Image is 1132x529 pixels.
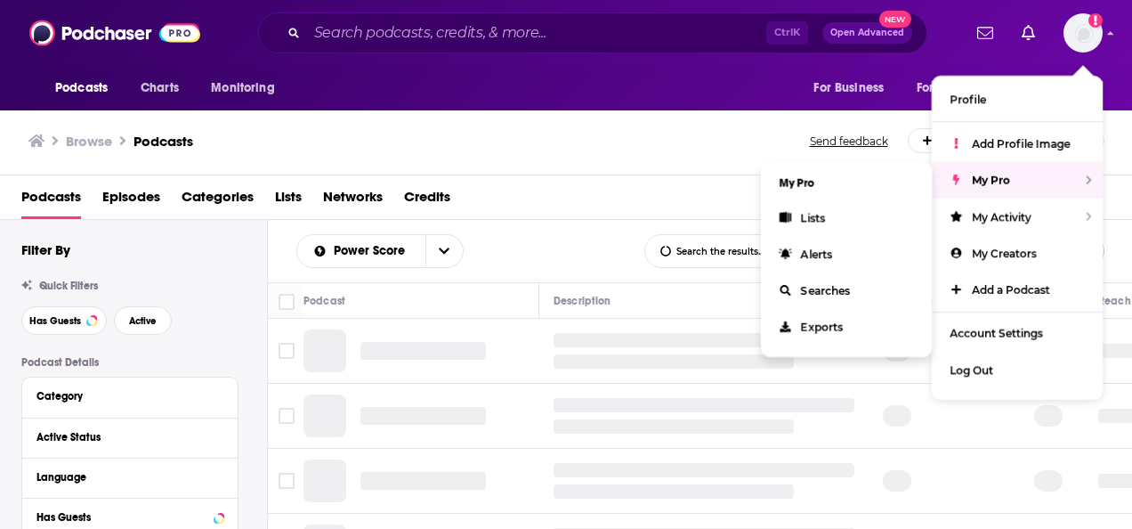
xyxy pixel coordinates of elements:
[279,408,295,424] span: Toggle select row
[36,390,212,403] div: Category
[258,12,927,53] div: Search podcasts, credits, & more...
[29,16,200,50] img: Podchaser - Follow, Share and Rate Podcasts
[950,363,993,377] span: Log Out
[1063,13,1103,53] img: User Profile
[950,327,1043,340] span: Account Settings
[279,343,295,359] span: Toggle select row
[1015,18,1042,48] a: Show notifications dropdown
[932,76,1103,400] ul: Show profile menu
[972,283,1050,297] span: Add a Podcast
[182,183,254,219] a: Categories
[801,71,906,105] button: open menu
[198,71,297,105] button: open menu
[21,356,239,369] p: Podcast Details
[917,76,1002,101] span: For Podcasters
[822,22,912,44] button: Open AdvancedNew
[36,385,223,407] button: Category
[323,183,383,219] a: Networks
[334,245,411,257] span: Power Score
[970,18,1000,48] a: Show notifications dropdown
[36,511,208,524] div: Has Guests
[297,245,425,257] button: open menu
[932,315,1103,352] a: Account Settings
[404,183,450,219] a: Credits
[129,71,190,105] a: Charts
[141,76,179,101] span: Charts
[211,76,274,101] span: Monitoring
[950,93,986,106] span: Profile
[932,81,1103,118] a: Profile
[66,133,112,150] h3: Browse
[129,316,157,326] span: Active
[830,28,904,37] span: Open Advanced
[932,126,1103,162] a: Add Profile Image
[972,137,1071,151] span: Add Profile Image
[275,183,302,219] a: Lists
[972,174,1010,187] span: My Pro
[279,473,295,489] span: Toggle select row
[36,471,212,484] div: Language
[36,466,223,488] button: Language
[425,235,463,267] button: open menu
[879,11,911,28] span: New
[36,426,223,448] button: Active Status
[21,306,107,335] button: Has Guests
[932,235,1103,272] a: My Creators
[36,506,223,528] button: Has Guests
[21,241,70,258] h2: Filter By
[905,71,1028,105] button: open menu
[29,316,81,326] span: Has Guests
[766,21,808,45] span: Ctrl K
[296,234,464,268] h2: Choose List sort
[307,19,766,47] input: Search podcasts, credits, & more...
[55,76,108,101] span: Podcasts
[813,76,884,101] span: For Business
[21,183,81,219] a: Podcasts
[39,280,98,292] span: Quick Filters
[1063,13,1103,53] button: Show profile menu
[932,272,1103,308] a: Add a Podcast
[36,431,212,444] div: Active Status
[972,210,1031,224] span: My Activity
[972,247,1037,260] span: My Creators
[114,306,172,335] button: Active
[1063,13,1103,53] span: Logged in as AlexMerceron
[554,290,610,312] div: Description
[133,133,193,150] a: Podcasts
[1024,71,1089,105] button: open menu
[805,134,893,149] button: Send feedback
[303,290,345,312] div: Podcast
[1088,13,1103,28] svg: Add a profile image
[908,128,1030,153] a: Add a Podcast
[43,71,131,105] button: open menu
[102,183,160,219] a: Episodes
